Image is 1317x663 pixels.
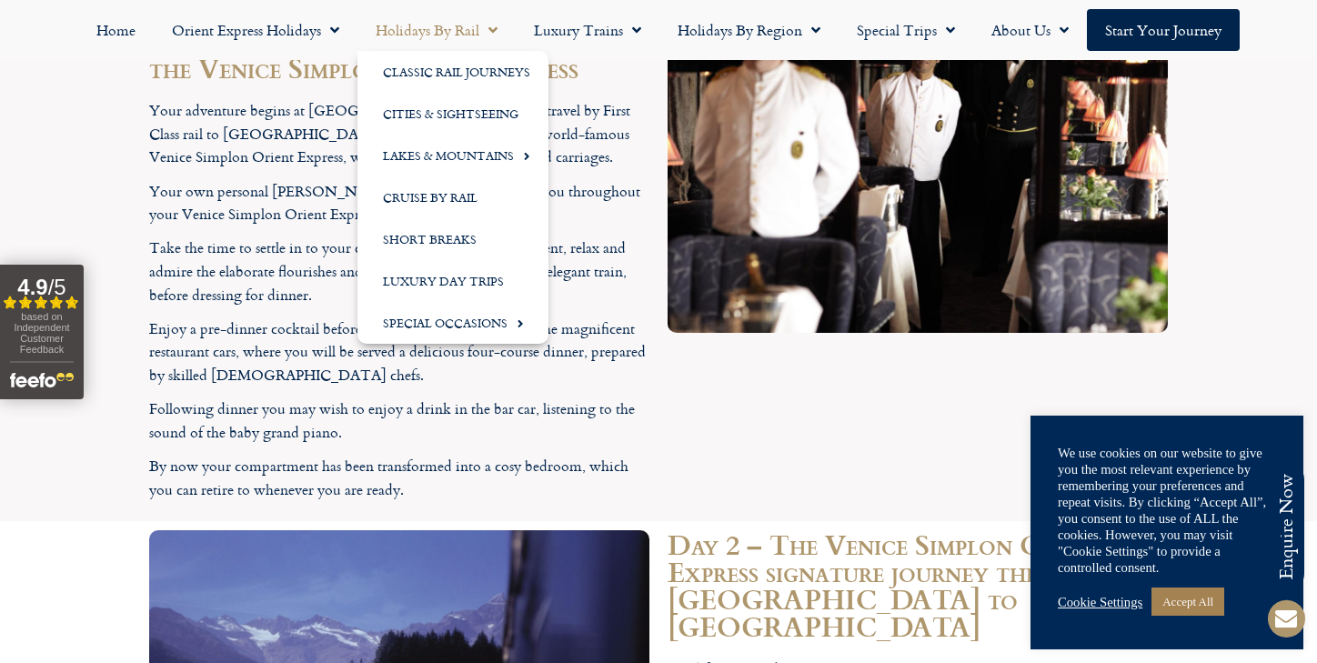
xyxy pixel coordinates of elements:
[357,93,548,135] a: Cities & Sightseeing
[149,317,649,387] p: Enjoy a pre-dinner cocktail before making your way to one of the magnificent restaurant cars, whe...
[149,99,649,169] p: Your adventure begins at [GEOGRAPHIC_DATA], where you travel by First Class rail to [GEOGRAPHIC_D...
[1087,9,1240,51] a: Start your Journey
[149,180,649,226] p: Your own personal [PERSON_NAME] is on hand to attend to you throughout your Venice Simplon Orient...
[1151,588,1224,616] a: Accept All
[149,455,649,501] p: By now your compartment has been transformed into a cosy bedroom, which you can retire to wheneve...
[9,9,1308,51] nav: Menu
[149,236,649,306] p: Take the time to settle in to your comfortable private compartment, relax and admire the elaborat...
[357,302,548,344] a: Special Occasions
[78,9,154,51] a: Home
[357,51,548,344] ul: Holidays by Rail
[357,51,548,93] a: Classic Rail Journeys
[659,9,839,51] a: Holidays by Region
[973,9,1087,51] a: About Us
[516,9,659,51] a: Luxury Trains
[839,9,973,51] a: Special Trips
[1058,445,1276,576] div: We use cookies on our website to give you the most relevant experience by remembering your prefer...
[357,9,516,51] a: Holidays by Rail
[357,135,548,176] a: Lakes & Mountains
[357,176,548,218] a: Cruise by Rail
[154,9,357,51] a: Orient Express Holidays
[357,218,548,260] a: Short Breaks
[1058,594,1142,610] a: Cookie Settings
[668,530,1168,639] h2: Day 2 – The Venice Simplon Orient Express signature journey through the [GEOGRAPHIC_DATA] to [GEO...
[357,260,548,302] a: Luxury Day Trips
[149,397,649,444] p: Following dinner you may wish to enjoy a drink in the bar car, listening to the sound of the baby...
